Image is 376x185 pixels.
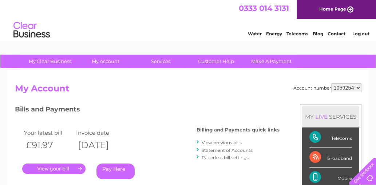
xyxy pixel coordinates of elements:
[248,31,262,36] a: Water
[302,106,359,127] div: MY SERVICES
[75,55,135,68] a: My Account
[13,19,50,41] img: logo.png
[241,55,301,68] a: Make A Payment
[202,155,249,160] a: Paperless bill settings
[202,140,242,145] a: View previous bills
[313,31,323,36] a: Blog
[15,83,361,97] h2: My Account
[266,31,282,36] a: Energy
[186,55,246,68] a: Customer Help
[328,31,345,36] a: Contact
[131,55,191,68] a: Services
[293,83,361,92] div: Account number
[96,164,135,179] a: Pay Here
[22,164,86,174] a: .
[197,127,280,133] h4: Billing and Payments quick links
[16,4,360,35] div: Clear Business is a trading name of Verastar Limited (registered in [GEOGRAPHIC_DATA] No. 3667643...
[352,31,369,36] a: Log out
[286,31,308,36] a: Telecoms
[20,55,80,68] a: My Clear Business
[74,138,127,153] th: [DATE]
[22,128,75,138] td: Your latest bill
[202,147,253,153] a: Statement of Accounts
[15,104,280,117] h3: Bills and Payments
[74,128,127,138] td: Invoice date
[314,113,329,120] div: LIVE
[239,4,289,13] a: 0333 014 3131
[309,127,352,147] div: Telecoms
[22,138,75,153] th: £91.97
[309,147,352,168] div: Broadband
